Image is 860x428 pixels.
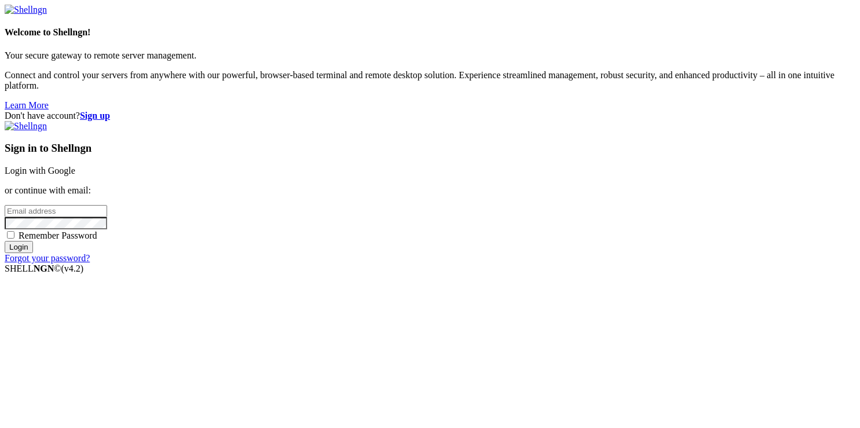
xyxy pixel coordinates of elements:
[5,142,855,155] h3: Sign in to Shellngn
[5,50,855,61] p: Your secure gateway to remote server management.
[80,111,110,120] a: Sign up
[19,231,97,240] span: Remember Password
[5,111,855,121] div: Don't have account?
[7,231,14,239] input: Remember Password
[5,185,855,196] p: or continue with email:
[5,253,90,263] a: Forgot your password?
[5,27,855,38] h4: Welcome to Shellngn!
[5,100,49,110] a: Learn More
[34,264,54,273] b: NGN
[5,70,855,91] p: Connect and control your servers from anywhere with our powerful, browser-based terminal and remo...
[5,121,47,131] img: Shellngn
[5,205,107,217] input: Email address
[5,264,83,273] span: SHELL ©
[5,166,75,175] a: Login with Google
[5,5,47,15] img: Shellngn
[5,241,33,253] input: Login
[61,264,84,273] span: 4.2.0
